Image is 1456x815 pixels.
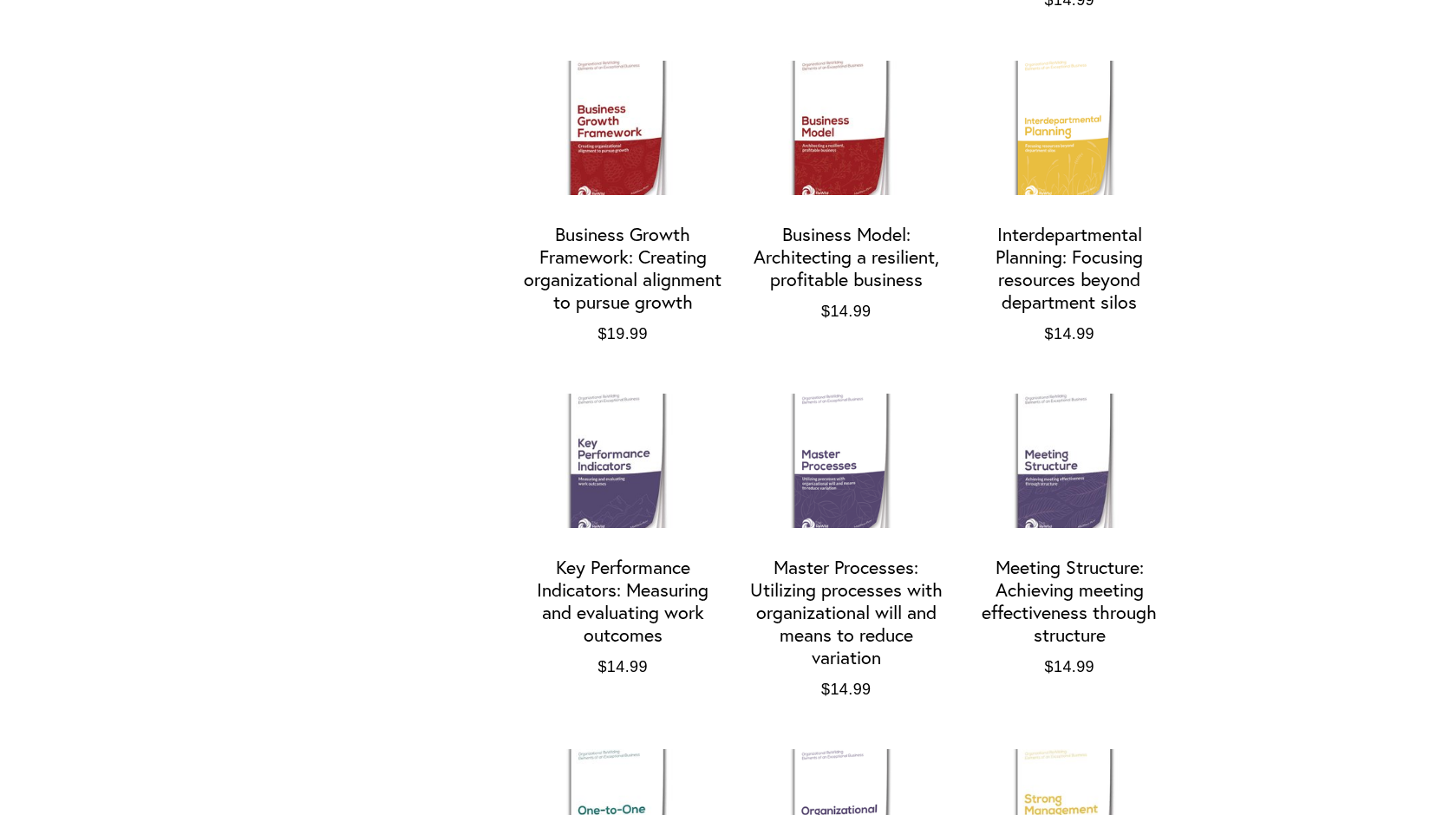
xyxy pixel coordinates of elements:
div: $14.99 [746,299,947,324]
img: Meeting Structure: Achieving meeting effectiveness through structure [969,394,1170,528]
div: Meeting Structure: Achieving meeting effectiveness through structure [969,557,1170,647]
img: Business Model: Architecting a resilient, profitable business [746,61,947,195]
a: Master Processes: Utilizing processes with organizational will and means to reduce variation [746,394,947,706]
div: $14.99 [522,655,723,680]
a: Business Model: Architecting a resilient, profitable business [746,61,947,328]
div: $14.99 [746,677,947,702]
div: $19.99 [522,322,723,347]
a: Business Growth Framework: Creating organizational alignment to pursue growth [522,61,723,350]
div: Business Model: Architecting a resilient, profitable business [746,224,947,291]
img: Key Performance Indicators: Measuring and evaluating work outcomes [522,394,723,528]
div: $14.99 [969,322,1170,347]
a: Interdepartmental Planning: Focusing resources beyond department silos [969,61,1170,350]
img: Interdepartmental Planning: Focusing resources beyond department silos [969,61,1170,195]
div: Key Performance Indicators: Measuring and evaluating work outcomes [522,557,723,647]
div: Master Processes: Utilizing processes with organizational will and means to reduce variation [746,557,947,669]
a: Key Performance Indicators: Measuring and evaluating work outcomes [522,394,723,683]
div: Business Growth Framework: Creating organizational alignment to pursue growth [522,224,723,314]
img: Master Processes: Utilizing processes with organizational will and means to reduce variation [746,394,947,528]
div: $14.99 [969,655,1170,680]
a: Meeting Structure: Achieving meeting effectiveness through structure [969,394,1170,683]
div: Interdepartmental Planning: Focusing resources beyond department silos [969,224,1170,314]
